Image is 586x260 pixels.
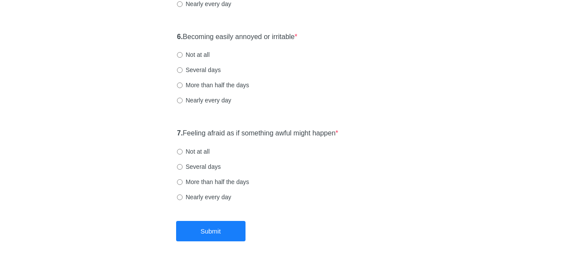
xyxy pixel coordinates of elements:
[177,179,183,185] input: More than half the days
[177,129,183,137] strong: 7.
[177,178,249,186] label: More than half the days
[177,194,183,200] input: Nearly every day
[177,162,221,171] label: Several days
[177,96,231,105] label: Nearly every day
[177,50,210,59] label: Not at all
[177,81,249,89] label: More than half the days
[177,164,183,170] input: Several days
[177,147,210,156] label: Not at all
[177,33,183,40] strong: 6.
[177,82,183,88] input: More than half the days
[177,193,231,201] label: Nearly every day
[177,66,221,74] label: Several days
[177,52,183,58] input: Not at all
[177,149,183,155] input: Not at all
[177,32,298,42] label: Becoming easily annoyed or irritable
[177,128,338,138] label: Feeling afraid as if something awful might happen
[177,98,183,103] input: Nearly every day
[177,67,183,73] input: Several days
[177,1,183,7] input: Nearly every day
[176,221,246,241] button: Submit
